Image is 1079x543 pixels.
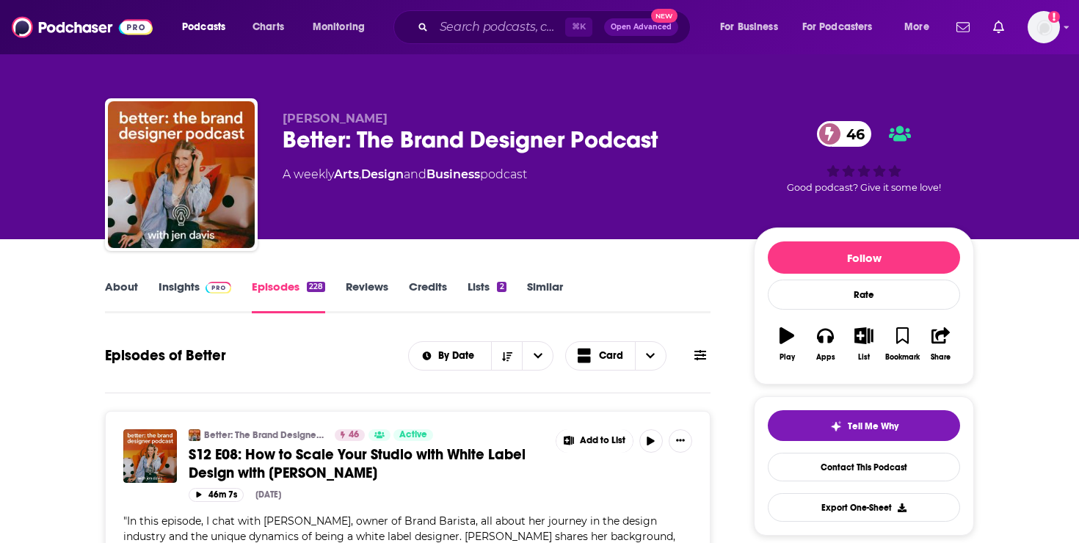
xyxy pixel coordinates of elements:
[283,166,527,183] div: A weekly podcast
[189,445,545,482] a: S12 E08: How to Scale Your Studio with White Label Design with [PERSON_NAME]
[206,282,231,294] img: Podchaser Pro
[108,101,255,248] img: Better: The Brand Designer Podcast
[611,23,672,31] span: Open Advanced
[468,280,506,313] a: Lists2
[189,488,244,502] button: 46m 7s
[399,428,427,442] span: Active
[651,9,677,23] span: New
[407,10,705,44] div: Search podcasts, credits, & more...
[438,351,479,361] span: By Date
[599,351,623,361] span: Card
[768,280,960,310] div: Rate
[987,15,1010,40] a: Show notifications dropdown
[951,15,976,40] a: Show notifications dropdown
[848,420,898,432] span: Tell Me Why
[189,445,526,482] span: S12 E08: How to Scale Your Studio with White Label Design with [PERSON_NAME]
[817,121,872,147] a: 46
[720,17,778,37] span: For Business
[189,429,200,441] img: Better: The Brand Designer Podcast
[313,17,365,37] span: Monitoring
[243,15,293,39] a: Charts
[816,353,835,362] div: Apps
[894,15,948,39] button: open menu
[361,167,404,181] a: Design
[307,282,325,292] div: 228
[802,17,873,37] span: For Podcasters
[904,17,929,37] span: More
[393,429,433,441] a: Active
[787,182,941,193] span: Good podcast? Give it some love!
[497,282,506,292] div: 2
[527,280,563,313] a: Similar
[252,280,325,313] a: Episodes228
[334,167,359,181] a: Arts
[710,15,796,39] button: open menu
[302,15,384,39] button: open menu
[491,342,522,370] button: Sort Direction
[434,15,565,39] input: Search podcasts, credits, & more...
[349,428,359,442] span: 46
[522,342,553,370] button: open menu
[1028,11,1060,43] span: Logged in as redsetterpr
[931,353,951,362] div: Share
[335,429,365,441] a: 46
[105,280,138,313] a: About
[1028,11,1060,43] button: Show profile menu
[793,15,894,39] button: open menu
[806,318,844,371] button: Apps
[830,420,842,432] img: tell me why sparkle
[1028,11,1060,43] img: User Profile
[565,341,666,371] button: Choose View
[1048,11,1060,23] svg: Add a profile image
[604,18,678,36] button: Open AdvancedNew
[105,346,226,365] h1: Episodes of Better
[845,318,883,371] button: List
[346,280,388,313] a: Reviews
[123,429,177,483] img: S12 E08: How to Scale Your Studio with White Label Design with Kayla Batista
[426,167,480,181] a: Business
[768,453,960,481] a: Contact This Podcast
[409,280,447,313] a: Credits
[885,353,920,362] div: Bookmark
[832,121,872,147] span: 46
[768,318,806,371] button: Play
[172,15,244,39] button: open menu
[768,410,960,441] button: tell me why sparkleTell Me Why
[754,112,974,203] div: 46Good podcast? Give it some love!
[922,318,960,371] button: Share
[780,353,795,362] div: Play
[768,493,960,522] button: Export One-Sheet
[565,18,592,37] span: ⌘ K
[669,429,692,453] button: Show More Button
[768,241,960,274] button: Follow
[409,351,492,361] button: open menu
[255,489,281,500] div: [DATE]
[283,112,388,125] span: [PERSON_NAME]
[883,318,921,371] button: Bookmark
[556,429,633,453] button: Show More Button
[359,167,361,181] span: ,
[580,435,625,446] span: Add to List
[12,13,153,41] img: Podchaser - Follow, Share and Rate Podcasts
[159,280,231,313] a: InsightsPodchaser Pro
[858,353,870,362] div: List
[253,17,284,37] span: Charts
[204,429,325,441] a: Better: The Brand Designer Podcast
[408,341,554,371] h2: Choose List sort
[182,17,225,37] span: Podcasts
[404,167,426,181] span: and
